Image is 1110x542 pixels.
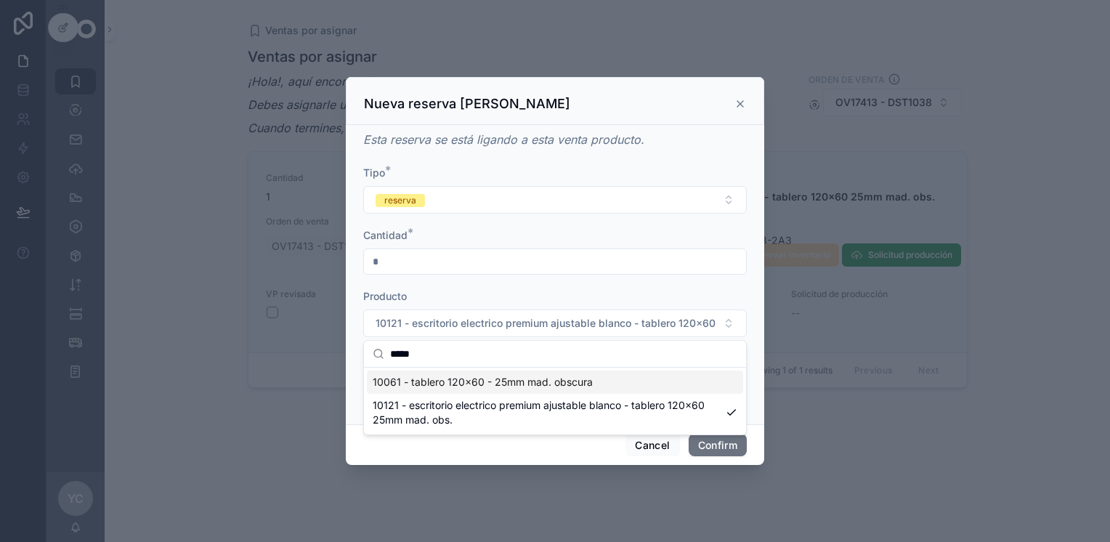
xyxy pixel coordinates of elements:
button: Confirm [689,434,747,457]
span: Tipo [363,166,385,179]
em: Esta reserva se está ligando a esta venta producto. [363,132,644,147]
h3: Nueva reserva [PERSON_NAME] [364,95,570,113]
div: Suggestions [364,368,746,434]
span: 10121 - escritorio electrico premium ajustable blanco - tablero 120x60 25mm mad. obs. [376,316,717,331]
span: 10061 - tablero 120x60 - 25mm mad. obscura [373,375,593,389]
span: 10121 - escritorio electrico premium ajustable blanco - tablero 120x60 25mm mad. obs. [373,398,720,427]
button: Select Button [363,310,747,337]
button: Cancel [625,434,679,457]
span: Producto [363,290,407,302]
span: Cantidad [363,229,408,241]
div: reserva [384,194,416,207]
button: Select Button [363,186,747,214]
